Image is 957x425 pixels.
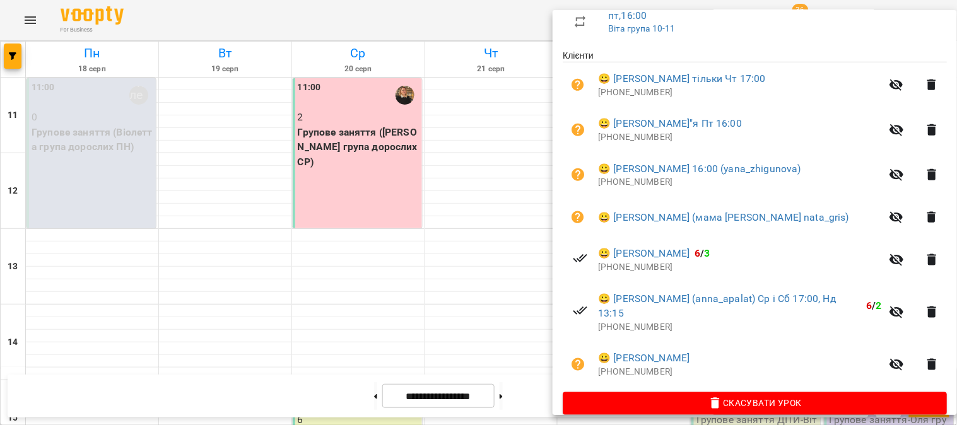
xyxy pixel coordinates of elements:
b: / [695,247,710,259]
span: 3 [705,247,710,259]
button: Візит ще не сплачено. Додати оплату? [563,202,593,233]
span: 2 [876,300,881,311]
a: 😀 [PERSON_NAME] (мама [PERSON_NAME] nata_gris) [598,210,849,225]
svg: Візит сплачено [573,251,588,266]
a: 😀 [PERSON_NAME] [598,246,690,261]
p: [PHONE_NUMBER] [598,86,881,99]
button: Скасувати Урок [563,392,947,415]
a: пт , 16:00 [608,9,647,21]
a: 😀 [PERSON_NAME] (anna_apalat) Ср і Сб 17:00, Нд 13:15 [598,291,861,321]
span: Скасувати Урок [573,396,937,411]
svg: Візит сплачено [573,303,588,318]
span: 6 [695,247,700,259]
a: 😀 [PERSON_NAME] 16:00 (yana_zhigunova) [598,161,801,177]
span: 6 [866,300,872,311]
button: Візит ще не сплачено. Додати оплату? [563,160,593,190]
a: 😀 [PERSON_NAME] [598,351,690,366]
p: [PHONE_NUMBER] [598,131,881,144]
b: / [866,300,881,311]
a: 😀 [PERSON_NAME] тільки Чт 17:00 [598,71,766,86]
p: [PHONE_NUMBER] [598,176,881,189]
p: [PHONE_NUMBER] [598,366,881,378]
a: Віта група 10-11 [608,23,675,33]
p: [PHONE_NUMBER] [598,321,881,334]
button: Візит ще не сплачено. Додати оплату? [563,349,593,380]
a: 😀 [PERSON_NAME]"я Пт 16:00 [598,116,742,131]
ul: Клієнти [563,49,947,392]
button: Візит ще не сплачено. Додати оплату? [563,70,593,100]
p: [PHONE_NUMBER] [598,261,881,274]
button: Візит ще не сплачено. Додати оплату? [563,115,593,145]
